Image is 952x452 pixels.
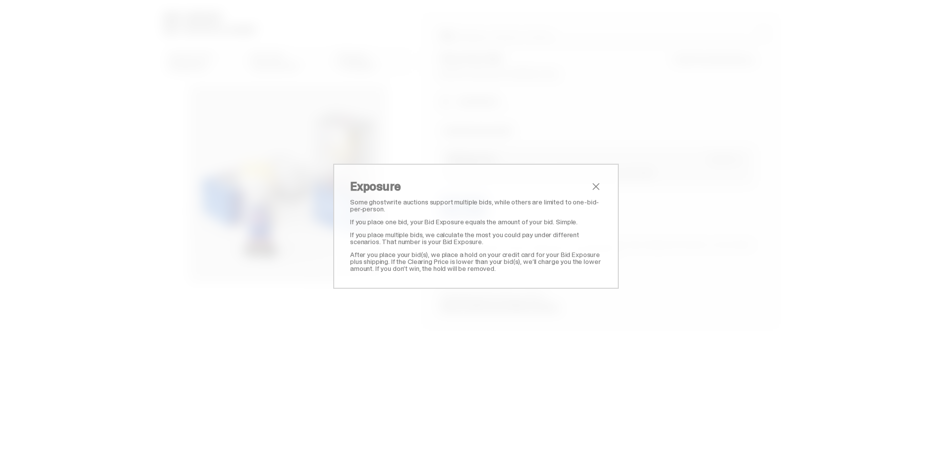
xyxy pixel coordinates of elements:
[350,181,590,193] h2: Exposure
[350,198,602,212] p: Some ghostwrite auctions support multiple bids, while others are limited to one-bid-per-person.
[590,181,602,193] button: close
[350,218,602,225] p: If you place one bid, your Bid Exposure equals the amount of your bid. Simple.
[350,231,602,245] p: If you place multiple bids, we calculate the most you could pay under different scenarios. That n...
[350,251,602,272] p: After you place your bid(s), we place a hold on your credit card for your Bid Exposure plus shipp...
